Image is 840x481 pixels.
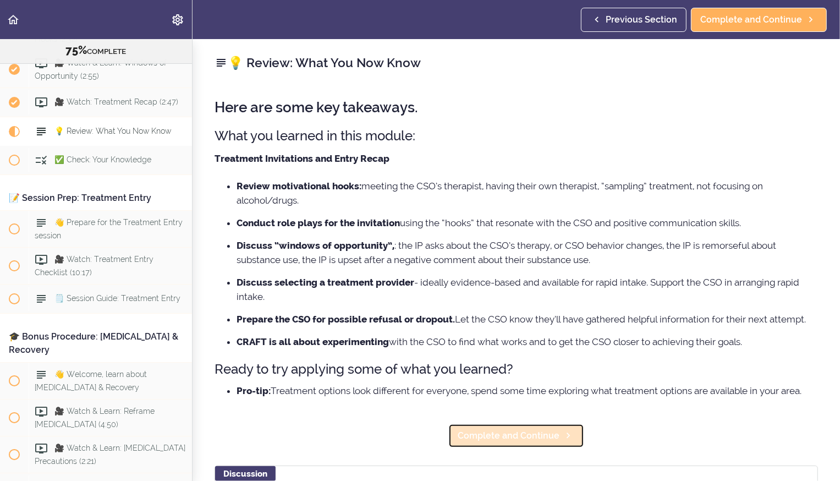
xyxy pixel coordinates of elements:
a: Previous Section [581,8,687,32]
span: 👋 Prepare for the Treatment Entry session [35,218,183,240]
h2: Here are some key takeaways. [215,100,818,116]
strong: Prepare the CSO for possible refusal or dropout. [237,314,455,325]
span: Previous Section [606,13,677,26]
li: with the CSO to find what works and to get the CSO closer to achieving their goals. [237,335,818,349]
li: - ideally evidence-based and available for rapid intake. Support the CSO in arranging rapid intake. [237,275,818,304]
strong: Discuss selecting a treatment provider [237,277,414,288]
span: Complete and Continue [458,429,559,442]
svg: Back to course curriculum [7,13,20,26]
div: COMPLETE [14,43,178,58]
strong: Discuss “windows of opportunity”, [237,240,394,251]
a: Complete and Continue [691,8,827,32]
li: meeting the CSO’s therapist, having their own therapist, “sampling” treatment, not focusing on al... [237,179,818,207]
h3: Ready to try applying some of what you learned? [215,360,818,378]
span: 💡 Review: What You Now Know [54,127,171,136]
span: 🎥 Watch: Treatment Entry Checklist (10:17) [35,255,153,277]
strong: Pro-tip: [237,385,271,396]
span: ✅ Check: Your Knowledge [54,156,151,165]
span: 🗒️ Session Guide: Treatment Entry [54,294,180,303]
li: using the “hooks” that resonate with the CSO and positive communication skills. [237,216,818,230]
li: Treatment options look different for everyone, spend some time exploring what treatment options a... [237,384,818,398]
h2: 💡 Review: What You Now Know [215,53,818,72]
strong: Treatment Invitations and Entry Recap [215,153,389,164]
strong: CRAFT is all about experimenting [237,336,389,347]
strong: Conduct role plays for the invitation [237,217,400,228]
span: 75% [66,43,87,57]
a: Complete and Continue [448,424,584,448]
li: : the IP asks about the CSO’s therapy, or CSO behavior changes, the IP is remorseful about substa... [237,238,818,267]
svg: Settings Menu [171,13,184,26]
div: Discussion [215,466,276,481]
span: 🎥 Watch: Treatment Recap (2:47) [54,98,178,107]
strong: Review motivational hooks: [237,181,361,192]
h3: What you learned in this module: [215,127,818,145]
span: 🎥 Watch & Learn: [MEDICAL_DATA] Precautions (2:21) [35,444,185,465]
li: Let the CSO know they’ll have gathered helpful information for their next attempt. [237,312,818,326]
span: Complete and Continue [700,13,802,26]
span: 🎥 Watch & Learn: Reframe [MEDICAL_DATA] (4:50) [35,407,155,429]
span: 👋 Welcome, learn about [MEDICAL_DATA] & Recovery [35,370,147,392]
